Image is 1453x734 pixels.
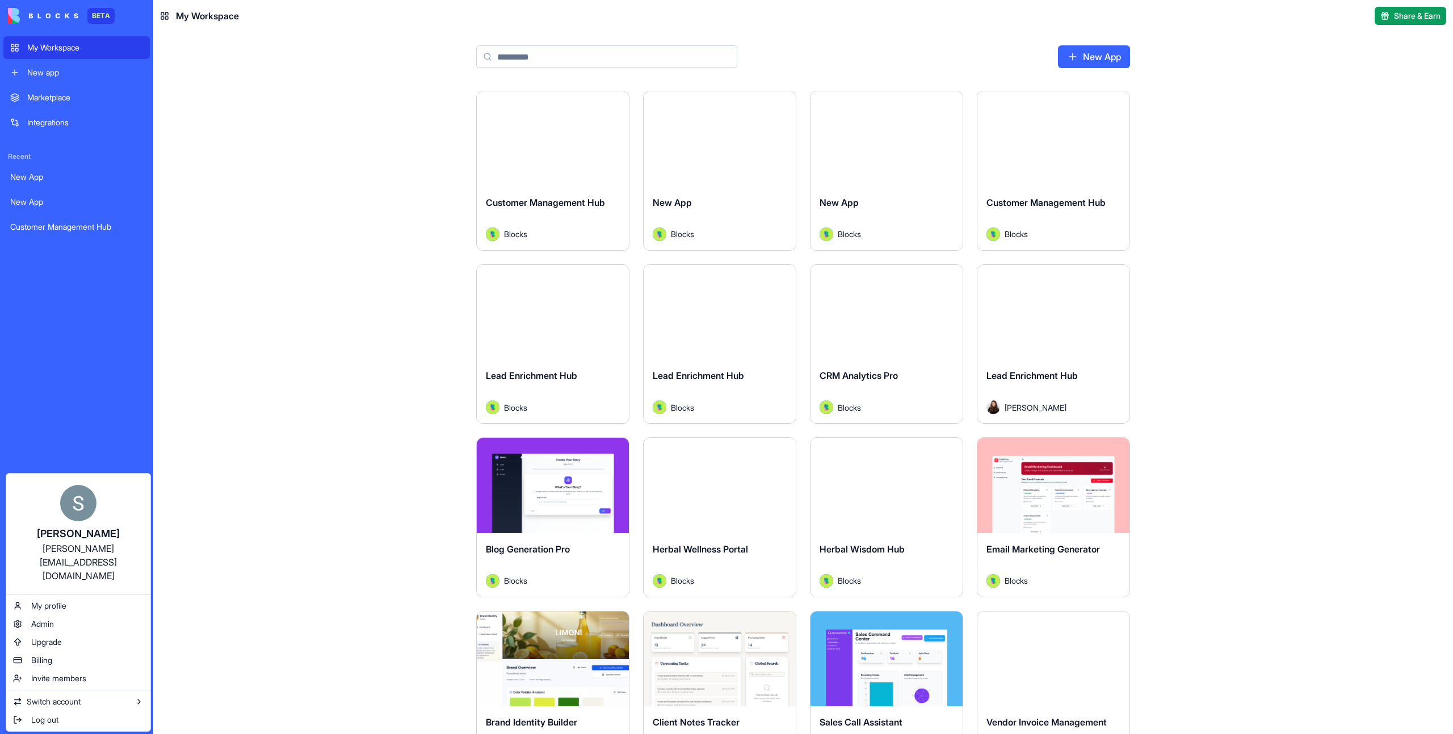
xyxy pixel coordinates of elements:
[31,618,54,630] span: Admin
[9,476,148,592] a: [PERSON_NAME][PERSON_NAME][EMAIL_ADDRESS][DOMAIN_NAME]
[10,221,143,233] div: Customer Management Hub
[9,597,148,615] a: My profile
[31,655,52,666] span: Billing
[31,636,62,648] span: Upgrade
[27,696,81,707] span: Switch account
[9,651,148,669] a: Billing
[9,615,148,633] a: Admin
[60,485,96,521] img: ACg8ocKnDTHbS00rqwWSHQfXf8ia04QnQtz5EDX_Ef5UNrjqV-k=s96-c
[18,526,139,542] div: [PERSON_NAME]
[31,673,86,684] span: Invite members
[31,714,58,725] span: Log out
[18,542,139,583] div: [PERSON_NAME][EMAIL_ADDRESS][DOMAIN_NAME]
[9,669,148,687] a: Invite members
[3,152,150,161] span: Recent
[10,171,143,183] div: New App
[9,633,148,651] a: Upgrade
[31,600,66,611] span: My profile
[10,196,143,208] div: New App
